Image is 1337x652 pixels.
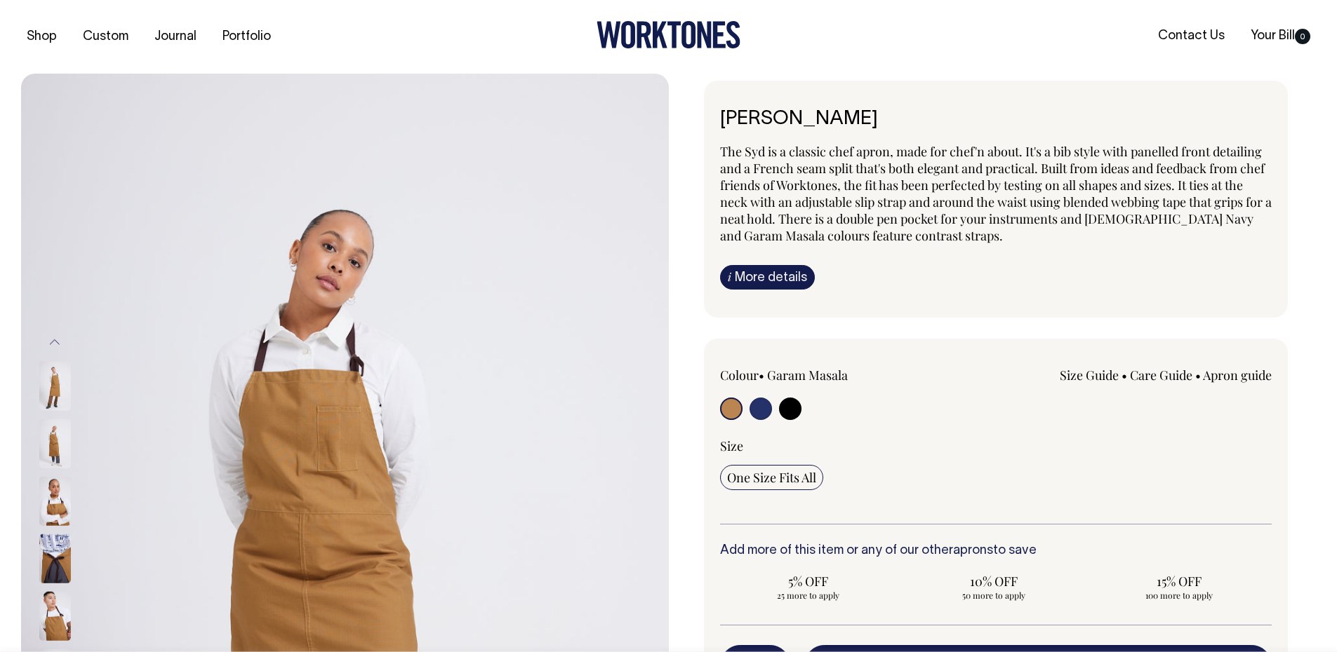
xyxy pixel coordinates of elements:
input: 5% OFF 25 more to apply [720,569,897,605]
span: i [728,269,731,284]
label: Garam Masala [767,367,848,383]
a: aprons [953,545,993,557]
span: • [759,367,764,383]
h6: Add more of this item or any of our other to save [720,544,1272,558]
a: Custom [77,25,134,48]
input: 15% OFF 100 more to apply [1091,569,1268,605]
span: 100 more to apply [1098,590,1260,601]
span: • [1122,367,1127,383]
span: The Syd is a classic chef apron, made for chef'n about. It's a bib style with panelled front deta... [720,143,1272,244]
span: 0 [1295,29,1310,44]
span: • [1195,367,1201,383]
a: Portfolio [217,25,277,48]
a: Care Guide [1130,367,1192,383]
span: One Size Fits All [727,469,816,486]
div: Size [720,437,1272,454]
a: Apron guide [1203,367,1272,383]
input: One Size Fits All [720,465,823,490]
img: garam-masala [39,592,71,641]
img: garam-masala [39,419,71,468]
a: iMore details [720,265,815,290]
span: 5% OFF [727,573,890,590]
button: Previous [44,326,65,358]
span: 10% OFF [912,573,1075,590]
img: garam-masala [39,477,71,526]
img: garam-masala [39,534,71,583]
span: 25 more to apply [727,590,890,601]
h6: [PERSON_NAME] [720,109,1272,130]
a: Contact Us [1152,25,1230,48]
a: Size Guide [1060,367,1119,383]
a: Journal [149,25,202,48]
span: 15% OFF [1098,573,1260,590]
a: Shop [21,25,62,48]
span: 50 more to apply [912,590,1075,601]
img: garam-masala [39,362,71,411]
div: Colour [720,367,941,383]
a: Your Bill0 [1245,25,1316,48]
input: 10% OFF 50 more to apply [905,569,1082,605]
